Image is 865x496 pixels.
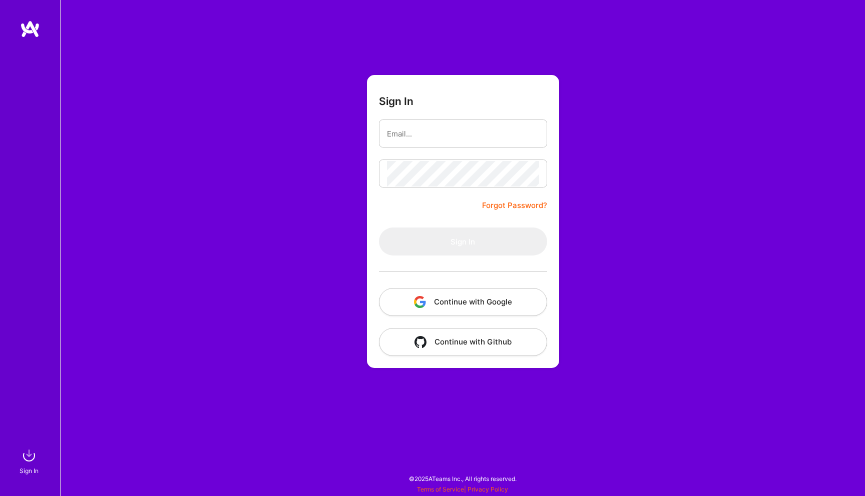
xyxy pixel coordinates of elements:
[20,465,39,476] div: Sign In
[482,199,547,211] a: Forgot Password?
[417,485,508,493] span: |
[414,296,426,308] img: icon
[19,445,39,465] img: sign in
[468,485,508,493] a: Privacy Policy
[379,328,547,356] button: Continue with Github
[414,336,426,348] img: icon
[387,121,539,146] input: Email...
[21,445,39,476] a: sign inSign In
[20,20,40,38] img: logo
[379,95,413,107] h3: Sign In
[379,227,547,255] button: Sign In
[379,288,547,316] button: Continue with Google
[60,466,865,491] div: © 2025 ATeams Inc., All rights reserved.
[417,485,464,493] a: Terms of Service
